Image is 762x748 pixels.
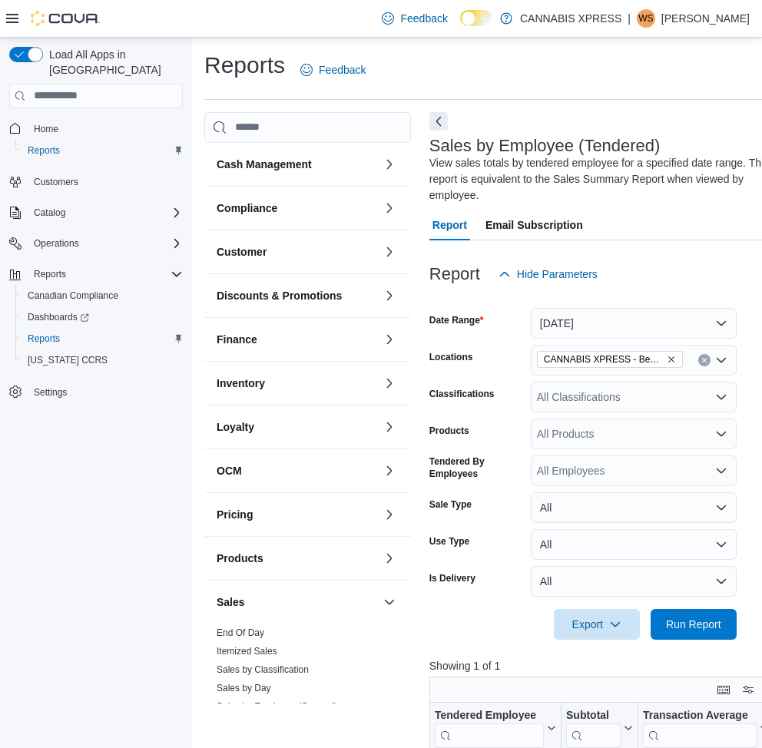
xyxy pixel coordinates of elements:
span: Home [34,123,58,135]
a: End Of Day [217,627,264,638]
button: Open list of options [715,391,727,403]
p: | [628,9,631,28]
button: Settings [3,380,189,402]
button: Reports [3,263,189,285]
h3: Discounts & Promotions [217,288,342,303]
button: [US_STATE] CCRS [15,349,189,371]
span: Reports [22,329,183,348]
button: Customer [380,243,399,261]
button: Customers [3,170,189,193]
button: Sales [380,593,399,611]
nav: Complex example [9,111,183,443]
button: Compliance [380,199,399,217]
span: Run Report [666,617,721,632]
a: Settings [28,383,73,402]
button: Export [554,609,640,640]
span: WS [638,9,653,28]
a: Sales by Employee (Created) [217,701,337,712]
a: Customers [28,173,84,191]
button: Discounts & Promotions [380,286,399,305]
span: Reports [28,144,60,157]
button: Loyalty [217,419,377,435]
button: Run Report [651,609,737,640]
button: Loyalty [380,418,399,436]
span: Settings [34,386,67,399]
h3: Finance [217,332,257,347]
span: Washington CCRS [22,351,183,369]
span: Dark Mode [460,26,461,27]
span: Load All Apps in [GEOGRAPHIC_DATA] [43,47,183,78]
label: Tendered By Employees [429,455,525,480]
span: Home [28,119,183,138]
button: Clear input [698,354,711,366]
span: Sales by Employee (Created) [217,700,337,713]
button: OCM [380,462,399,480]
label: Date Range [429,314,484,326]
a: Dashboards [22,308,95,326]
button: Keyboard shortcuts [714,680,733,699]
h3: Inventory [217,376,265,391]
label: Is Delivery [429,572,475,584]
button: Pricing [217,507,377,522]
span: [US_STATE] CCRS [28,354,108,366]
button: All [531,529,737,560]
button: Open list of options [715,428,727,440]
a: Canadian Compliance [22,286,124,305]
button: Inventory [217,376,377,391]
button: Discounts & Promotions [217,288,377,303]
span: Canadian Compliance [28,290,118,302]
span: Hide Parameters [517,266,598,282]
img: Cova [31,11,100,26]
button: Customer [217,244,377,260]
div: Tendered Employee [435,708,544,723]
button: Finance [380,330,399,349]
span: Email Subscription [485,210,583,240]
h3: Loyalty [217,419,254,435]
h3: Sales by Employee (Tendered) [429,137,661,155]
h3: Sales [217,594,245,610]
button: Sales [217,594,377,610]
button: Cash Management [380,155,399,174]
button: Reports [15,328,189,349]
span: Reports [22,141,183,160]
div: Subtotal [566,708,621,747]
label: Locations [429,351,473,363]
button: Home [3,117,189,140]
label: Products [429,425,469,437]
button: Display options [739,680,757,699]
a: Reports [22,141,66,160]
button: Operations [28,234,85,253]
button: Hide Parameters [492,259,604,290]
button: Products [217,551,377,566]
div: Transaction Average [643,708,757,723]
button: [DATE] [531,308,737,339]
h3: Report [429,265,480,283]
h1: Reports [204,50,285,81]
button: Products [380,549,399,568]
span: Customers [28,172,183,191]
p: CANNABIS XPRESS [520,9,621,28]
span: End Of Day [217,627,264,639]
span: Feedback [319,62,366,78]
button: Compliance [217,200,377,216]
h3: Customer [217,244,267,260]
a: Sales by Classification [217,664,309,675]
span: Export [563,609,631,640]
button: OCM [217,463,377,478]
button: All [531,492,737,523]
a: Reports [22,329,66,348]
button: Reports [15,140,189,161]
span: Feedback [400,11,447,26]
h3: Products [217,551,263,566]
div: Transaction Average [643,708,757,747]
span: Canadian Compliance [22,286,183,305]
button: Pricing [380,505,399,524]
button: Inventory [380,374,399,392]
input: Dark Mode [460,10,492,26]
button: Open list of options [715,354,727,366]
span: Catalog [34,207,65,219]
span: Dashboards [22,308,183,326]
button: Operations [3,233,189,254]
button: Catalog [28,204,71,222]
p: [PERSON_NAME] [661,9,750,28]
